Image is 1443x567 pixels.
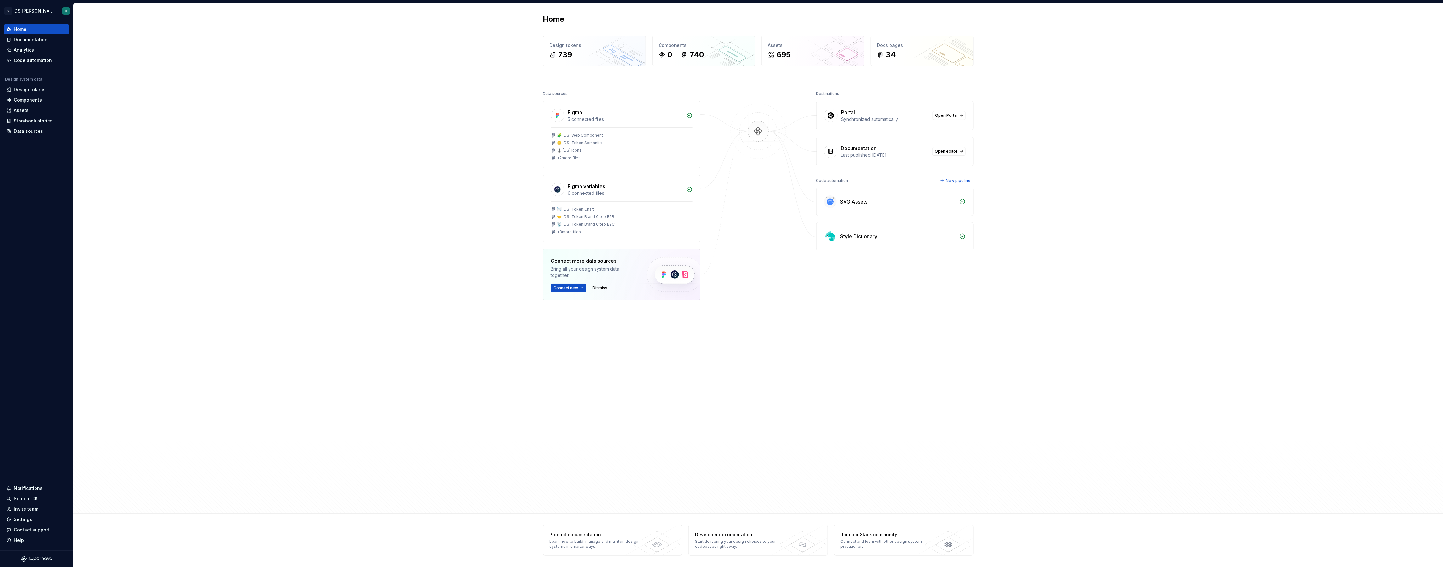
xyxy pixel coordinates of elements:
[5,77,42,82] div: Design system data
[4,45,69,55] a: Analytics
[551,257,636,265] div: Connect more data sources
[543,36,646,66] a: Design tokens739
[568,190,682,196] div: 6 connected files
[4,105,69,115] a: Assets
[557,214,615,219] div: 🤝 [DS] Token Brand Citeo B2B
[65,8,67,14] div: O
[840,233,878,240] div: Style Dictionary
[14,516,32,523] div: Settings
[21,556,52,562] svg: Supernova Logo
[554,285,578,290] span: Connect new
[568,182,605,190] div: Figma variables
[557,229,581,234] div: + 3 more files
[690,50,704,60] div: 740
[593,285,608,290] span: Dismiss
[652,36,755,66] a: Components0740
[543,525,682,556] a: Product documentationLearn how to build, manage and maintain design systems in smarter ways.
[841,539,932,549] div: Connect and learn with other design system practitioners.
[834,525,974,556] a: Join our Slack communityConnect and learn with other design system practitioners.
[4,483,69,493] button: Notifications
[543,175,700,242] a: Figma variables6 connected files📉 [DS] Token Chart🤝 [DS] Token Brand Citeo B2B📡 [DS] Token Brand ...
[14,87,46,93] div: Design tokens
[4,126,69,136] a: Data sources
[841,116,929,122] div: Synchronized automatically
[4,494,69,504] button: Search ⌘K
[4,95,69,105] a: Components
[4,504,69,514] a: Invite team
[14,537,24,543] div: Help
[935,149,958,154] span: Open editor
[886,50,896,60] div: 34
[14,527,49,533] div: Contact support
[14,57,52,64] div: Code automation
[557,222,615,227] div: 📡 [DS] Token Brand Citeo B2C
[14,8,55,14] div: DS [PERSON_NAME]
[550,42,639,48] div: Design tokens
[557,148,582,153] div: ♟️ [DS] Icons
[557,133,603,138] div: 🧩 [DS] Web Component
[557,155,581,160] div: + 2 more files
[777,50,791,60] div: 695
[4,35,69,45] a: Documentation
[841,531,932,538] div: Join our Slack community
[938,176,974,185] button: New pipeline
[935,113,958,118] span: Open Portal
[816,176,848,185] div: Code automation
[841,144,877,152] div: Documentation
[695,531,787,538] div: Developer documentation
[1,4,72,18] button: CDS [PERSON_NAME]O
[946,178,971,183] span: New pipeline
[659,42,749,48] div: Components
[550,531,641,538] div: Product documentation
[551,266,636,278] div: Bring all your design system data together.
[841,152,929,158] div: Last published [DATE]
[4,116,69,126] a: Storybook stories
[551,283,586,292] button: Connect new
[4,85,69,95] a: Design tokens
[14,47,34,53] div: Analytics
[14,506,38,512] div: Invite team
[688,525,828,556] a: Developer documentationStart delivering your design choices to your codebases right away.
[4,525,69,535] button: Contact support
[14,26,26,32] div: Home
[816,89,839,98] div: Destinations
[550,539,641,549] div: Learn how to build, manage and maintain design systems in smarter ways.
[543,89,568,98] div: Data sources
[14,107,29,114] div: Assets
[768,42,858,48] div: Assets
[590,283,610,292] button: Dismiss
[4,55,69,65] a: Code automation
[933,111,966,120] a: Open Portal
[4,514,69,525] a: Settings
[543,14,564,24] h2: Home
[14,97,42,103] div: Components
[557,140,602,145] div: 🪙 [DS] Token Semantic
[4,535,69,545] button: Help
[871,36,974,66] a: Docs pages34
[932,147,966,156] a: Open editor
[840,198,868,205] div: SVG Assets
[14,118,53,124] div: Storybook stories
[695,539,787,549] div: Start delivering your design choices to your codebases right away.
[568,109,582,116] div: Figma
[14,496,38,502] div: Search ⌘K
[4,24,69,34] a: Home
[568,116,682,122] div: 5 connected files
[841,109,855,116] div: Portal
[4,7,12,15] div: C
[761,36,864,66] a: Assets695
[668,50,672,60] div: 0
[559,50,572,60] div: 739
[877,42,967,48] div: Docs pages
[14,128,43,134] div: Data sources
[14,36,48,43] div: Documentation
[14,485,42,491] div: Notifications
[557,207,594,212] div: 📉 [DS] Token Chart
[543,101,700,168] a: Figma5 connected files🧩 [DS] Web Component🪙 [DS] Token Semantic♟️ [DS] Icons+2more files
